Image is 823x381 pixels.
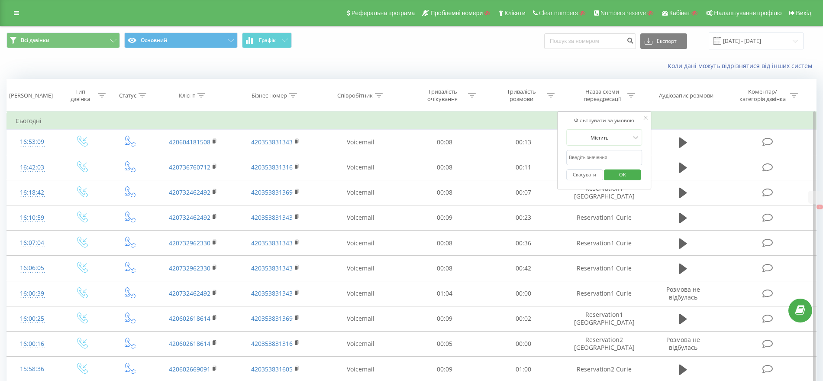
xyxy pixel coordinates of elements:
[484,306,563,331] td: 00:02
[252,92,287,99] div: Бізнес номер
[169,339,210,348] a: 420602618614
[251,314,293,322] a: 420353831369
[16,159,48,176] div: 16:42:03
[21,37,49,44] span: Всі дзвінки
[169,264,210,272] a: 420732962330
[604,169,641,180] button: OK
[563,331,645,356] td: Reservation2 [GEOGRAPHIC_DATA]
[817,205,823,209] button: X
[169,213,210,221] a: 420732462492
[405,306,484,331] td: 00:09
[251,239,293,247] a: 420353831343
[484,180,563,205] td: 00:07
[251,138,293,146] a: 420353831343
[251,213,293,221] a: 420353831343
[737,88,788,103] div: Коментар/категорія дзвінка
[566,169,603,180] button: Скасувати
[6,33,120,48] button: Всі дзвінки
[640,33,687,49] button: Експорт
[405,331,484,356] td: 00:05
[119,92,136,99] div: Статус
[352,10,415,16] span: Реферальна програма
[169,365,210,373] a: 420602669091
[16,310,48,327] div: 16:00:25
[405,281,484,306] td: 01:04
[484,155,563,180] td: 00:11
[316,130,405,155] td: Voicemail
[498,88,545,103] div: Тривалість розмови
[666,285,700,301] span: Розмова не відбулась
[16,260,48,277] div: 16:06:05
[169,188,210,196] a: 420732462492
[563,281,645,306] td: Reservation1 Curie
[316,205,405,230] td: Voicemail
[563,306,645,331] td: Reservation1 [GEOGRAPHIC_DATA]
[484,281,563,306] td: 00:00
[659,92,713,99] div: Аудіозапис розмови
[251,264,293,272] a: 420353831343
[316,281,405,306] td: Voicemail
[259,37,276,43] span: Графік
[714,10,781,16] span: Налаштування профілю
[16,361,48,378] div: 15:58:36
[124,33,238,48] button: Основний
[566,150,642,165] input: Введіть значення
[666,335,700,352] span: Розмова не відбулась
[484,256,563,281] td: 00:42
[563,256,645,281] td: Reservation1 Curie
[7,112,817,130] td: Сьогодні
[405,180,484,205] td: 00:08
[169,289,210,297] a: 420732462492
[405,231,484,256] td: 00:08
[251,188,293,196] a: 420353831369
[405,155,484,180] td: 00:08
[16,234,48,251] div: 16:07:04
[169,239,210,247] a: 420732962330
[16,134,48,150] div: 16:53:09
[9,92,53,99] div: [PERSON_NAME]
[796,10,811,16] span: Вихід
[251,339,293,348] a: 420353831316
[169,138,210,146] a: 420604181508
[316,155,405,180] td: Voicemail
[539,10,578,16] span: Clear numbers
[484,231,563,256] td: 00:36
[579,88,625,103] div: Назва схеми переадресації
[405,256,484,281] td: 00:08
[16,184,48,201] div: 16:18:42
[484,331,563,356] td: 00:00
[179,92,195,99] div: Клієнт
[16,285,48,302] div: 16:00:39
[316,231,405,256] td: Voicemail
[251,163,293,171] a: 420353831316
[405,205,484,230] td: 00:09
[337,92,373,99] div: Співробітник
[430,10,483,16] span: Проблемні номери
[65,88,96,103] div: Тип дзвінка
[563,205,645,230] td: Reservation1 Curie
[316,180,405,205] td: Voicemail
[600,10,646,16] span: Numbers reserve
[251,289,293,297] a: 420353831343
[566,116,642,125] div: Фільтрувати за умовою
[420,88,466,103] div: Тривалість очікування
[316,306,405,331] td: Voicemail
[169,163,210,171] a: 420736760712
[484,205,563,230] td: 00:23
[563,180,645,205] td: Reservation1 [GEOGRAPHIC_DATA]
[169,314,210,322] a: 420602618614
[610,168,635,181] span: OK
[544,33,636,49] input: Пошук за номером
[669,10,691,16] span: Кабінет
[251,365,293,373] a: 420353831605
[504,10,526,16] span: Клієнти
[668,62,817,70] a: Коли дані можуть відрізнятися вiд інших систем
[16,335,48,352] div: 16:00:16
[484,130,563,155] td: 00:13
[16,209,48,226] div: 16:10:59
[316,331,405,356] td: Voicemail
[563,231,645,256] td: Reservation1 Curie
[316,256,405,281] td: Voicemail
[242,33,292,48] button: Графік
[405,130,484,155] td: 00:08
